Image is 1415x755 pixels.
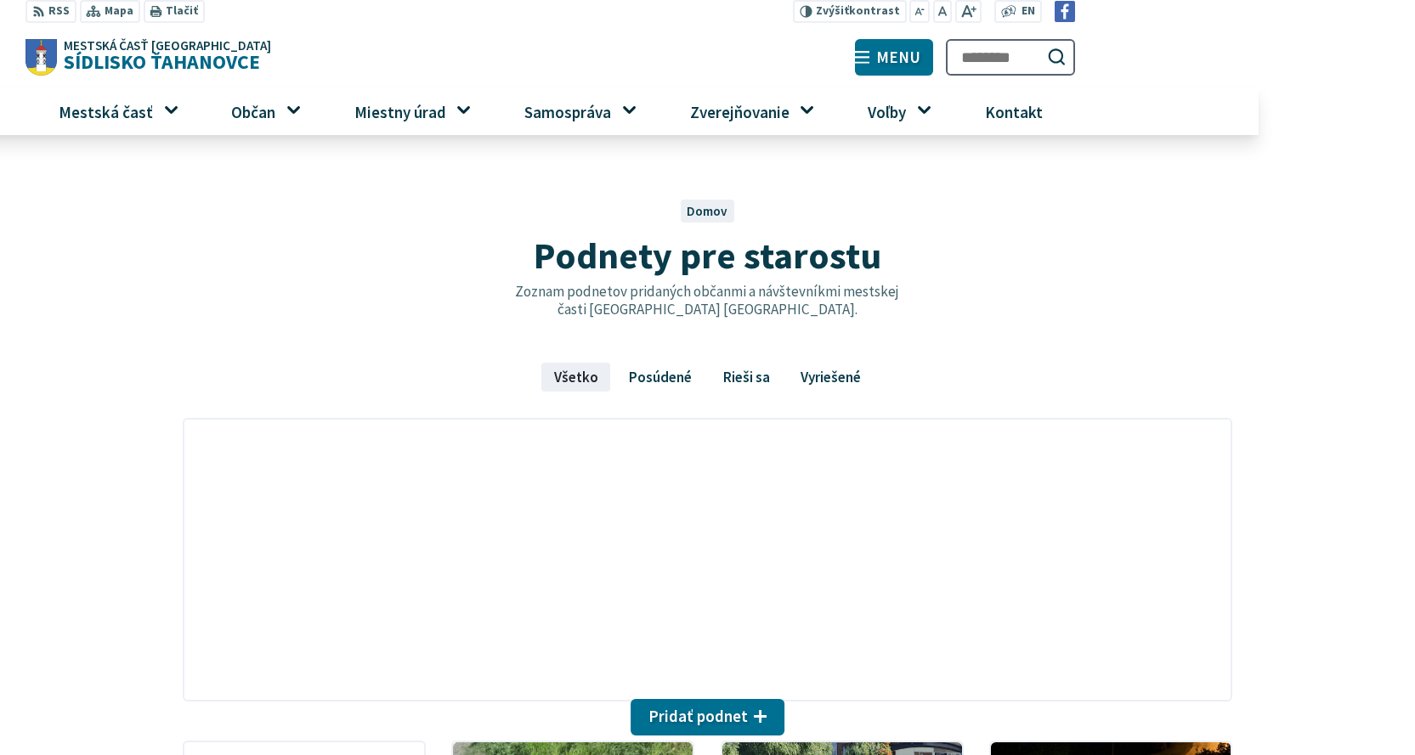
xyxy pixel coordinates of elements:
button: Otvoriť podmenu pre Zverejňovanie [793,95,822,124]
a: Domov [687,203,727,219]
a: Všetko [541,363,610,392]
a: Vyriešené [789,363,874,392]
a: Kontakt [952,88,1075,134]
a: Posúdené [617,363,705,392]
span: Mestská časť [GEOGRAPHIC_DATA] [64,39,271,52]
span: EN [1022,3,1035,20]
img: Prejsť na Facebook stránku [1055,1,1076,22]
span: Miestny úrad [348,88,452,134]
button: Otvoriť podmenu pre [280,95,308,124]
span: Sídlisko Ťahanovce [57,39,271,72]
a: Občan [199,88,308,134]
a: Miestny úrad [321,88,478,134]
span: kontrast [816,4,900,18]
button: Otvoriť podmenu pre [910,95,939,124]
span: Podnety pre starostu [534,232,881,279]
span: Tlačiť [166,4,198,18]
button: Menu [855,39,933,76]
span: Kontakt [978,88,1049,134]
span: Zverejňovanie [683,88,795,134]
div: Mapa podnetov [183,418,1232,701]
button: Pridať podnet [631,699,785,736]
a: EN [1016,3,1039,20]
span: Pridať podnet [648,707,748,726]
span: Voľby [862,88,913,134]
button: Otvoriť podmenu pre [156,95,185,124]
span: Menu [876,51,920,64]
a: Logo Sídlisko Ťahanovce, prejsť na domovskú stránku. [25,39,271,76]
a: Mestská časť [25,88,185,134]
button: Otvoriť podmenu pre [450,95,478,124]
button: Otvoriť podmenu pre [615,95,644,124]
img: Prejsť na domovskú stránku [25,39,57,76]
p: Zoznam podnetov pridaných občanmi a návštevníkmi mestskej časti [GEOGRAPHIC_DATA] [GEOGRAPHIC_DATA]. [513,283,901,318]
a: Zverejňovanie [657,88,822,134]
span: Občan [225,88,282,134]
span: Zvýšiť [816,3,849,18]
a: Rieši sa [710,363,782,392]
span: Mapa [105,3,133,20]
span: Mestská časť [52,88,159,134]
span: Samospráva [518,88,618,134]
a: Samospráva [492,88,644,134]
a: Voľby [835,88,939,134]
span: RSS [48,3,70,20]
